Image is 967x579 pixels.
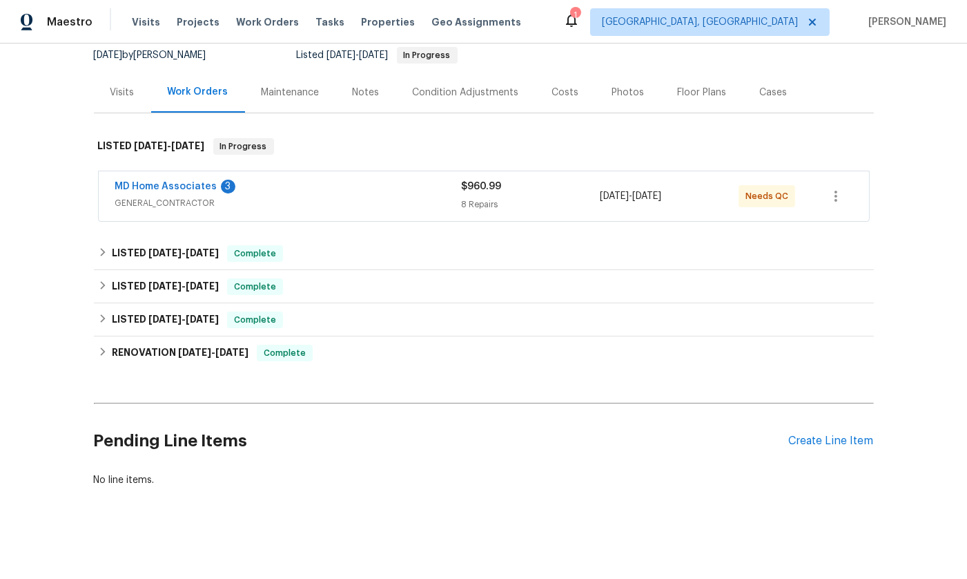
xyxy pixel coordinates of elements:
[135,141,168,151] span: [DATE]
[110,86,135,99] div: Visits
[186,314,219,324] span: [DATE]
[228,247,282,260] span: Complete
[186,281,219,291] span: [DATE]
[148,281,219,291] span: -
[262,86,320,99] div: Maintenance
[413,86,519,99] div: Condition Adjustments
[94,237,874,270] div: LISTED [DATE]-[DATE]Complete
[94,336,874,370] div: RENOVATION [DATE]-[DATE]Complete
[112,345,248,361] h6: RENOVATION
[148,281,182,291] span: [DATE]
[94,409,789,473] h2: Pending Line Items
[177,15,219,29] span: Projects
[228,280,282,294] span: Complete
[98,138,205,155] h6: LISTED
[297,50,458,60] span: Listed
[632,191,661,201] span: [DATE]
[94,47,223,64] div: by [PERSON_NAME]
[47,15,92,29] span: Maestro
[112,278,219,295] h6: LISTED
[602,15,798,29] span: [GEOGRAPHIC_DATA], [GEOGRAPHIC_DATA]
[94,270,874,303] div: LISTED [DATE]-[DATE]Complete
[115,182,217,191] a: MD Home Associates
[148,248,219,258] span: -
[570,8,580,22] div: 1
[94,50,123,60] span: [DATE]
[600,191,629,201] span: [DATE]
[112,312,219,328] h6: LISTED
[94,124,874,169] div: LISTED [DATE]-[DATE]In Progress
[168,85,228,99] div: Work Orders
[178,348,211,357] span: [DATE]
[745,189,794,203] span: Needs QC
[112,245,219,262] h6: LISTED
[148,248,182,258] span: [DATE]
[186,248,219,258] span: [DATE]
[327,50,389,60] span: -
[552,86,579,99] div: Costs
[361,15,415,29] span: Properties
[789,435,874,448] div: Create Line Item
[135,141,205,151] span: -
[360,50,389,60] span: [DATE]
[115,196,462,210] span: GENERAL_CONTRACTOR
[258,346,311,360] span: Complete
[215,140,273,153] span: In Progress
[215,348,248,357] span: [DATE]
[228,313,282,327] span: Complete
[612,86,645,99] div: Photos
[760,86,788,99] div: Cases
[172,141,205,151] span: [DATE]
[863,15,946,29] span: [PERSON_NAME]
[431,15,521,29] span: Geo Assignments
[327,50,356,60] span: [DATE]
[148,314,219,324] span: -
[236,15,299,29] span: Work Orders
[315,17,344,27] span: Tasks
[148,314,182,324] span: [DATE]
[94,473,874,487] div: No line items.
[462,182,502,191] span: $960.99
[678,86,727,99] div: Floor Plans
[600,189,661,203] span: -
[132,15,160,29] span: Visits
[221,180,235,193] div: 3
[353,86,380,99] div: Notes
[178,348,248,357] span: -
[94,303,874,336] div: LISTED [DATE]-[DATE]Complete
[462,198,600,211] div: 8 Repairs
[398,51,456,59] span: In Progress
